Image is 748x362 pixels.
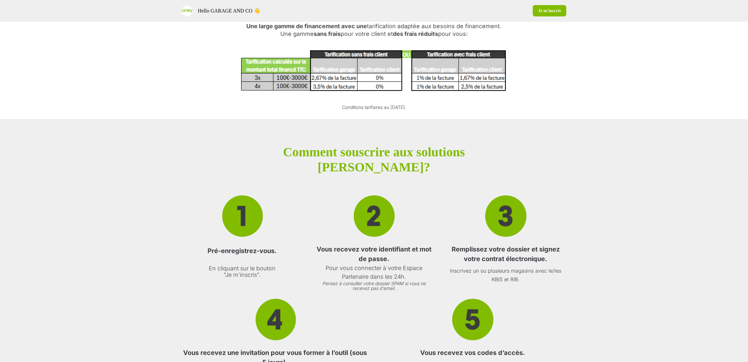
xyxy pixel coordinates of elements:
p: [PERSON_NAME]? [283,160,465,175]
strong: des frais réduits [393,30,438,37]
strong: Une large gamme de financement avec une [247,23,367,29]
span: Vous recevez votre identifiant et mot de passe. [317,246,431,263]
span: Remplissez votre dossier et signez votre contrat électronique. [452,246,560,263]
p: tarification adaptée aux besoins de financement. Une gamme pour votre client et pour vous: [247,22,502,38]
p: Conditions tarifaires au [DATE]. [342,104,406,111]
strong: sans frais [314,30,341,37]
span: Vous recevez vos codes d’accès. [421,349,525,357]
p: En cliquant sur le bouton "Je m'inscris". [209,266,276,278]
a: Je m'inscris [533,5,566,17]
p: Hello GARAGE AND CO 👋 [198,7,260,15]
span: Pensez à consulter votre dossier SPAM si vous ne recevez pas d'email. [322,281,426,291]
span: Inscrivez un ou plusieurs magasins avec le/les KBIS et RIB. [450,268,561,283]
p: Comment souscrire aux solutions [283,145,465,160]
p: Pour vous connecter à votre Espace Partenaire dans les 24h. [316,264,432,281]
span: Pré-enregistrez-vous. [208,247,277,255]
